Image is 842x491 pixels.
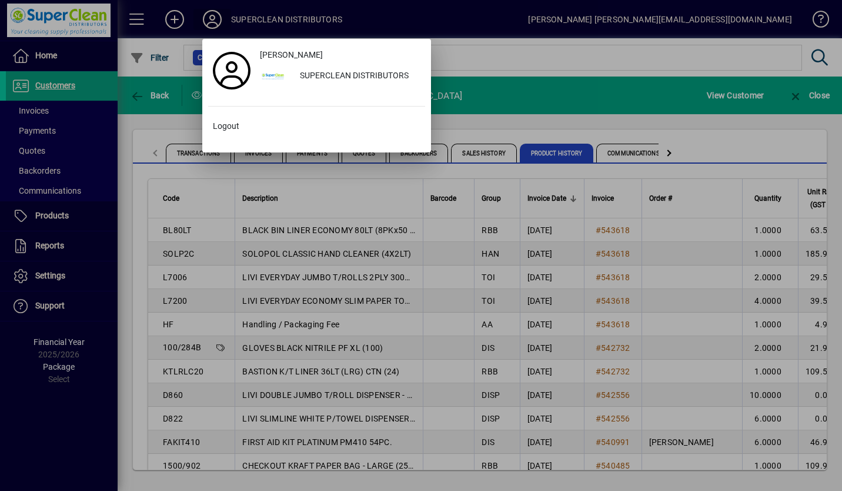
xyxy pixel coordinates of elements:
span: Logout [213,120,239,132]
button: SUPERCLEAN DISTRIBUTORS [255,66,425,87]
button: Logout [208,116,425,137]
a: [PERSON_NAME] [255,45,425,66]
div: SUPERCLEAN DISTRIBUTORS [290,66,425,87]
a: Profile [208,60,255,81]
span: [PERSON_NAME] [260,49,323,61]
